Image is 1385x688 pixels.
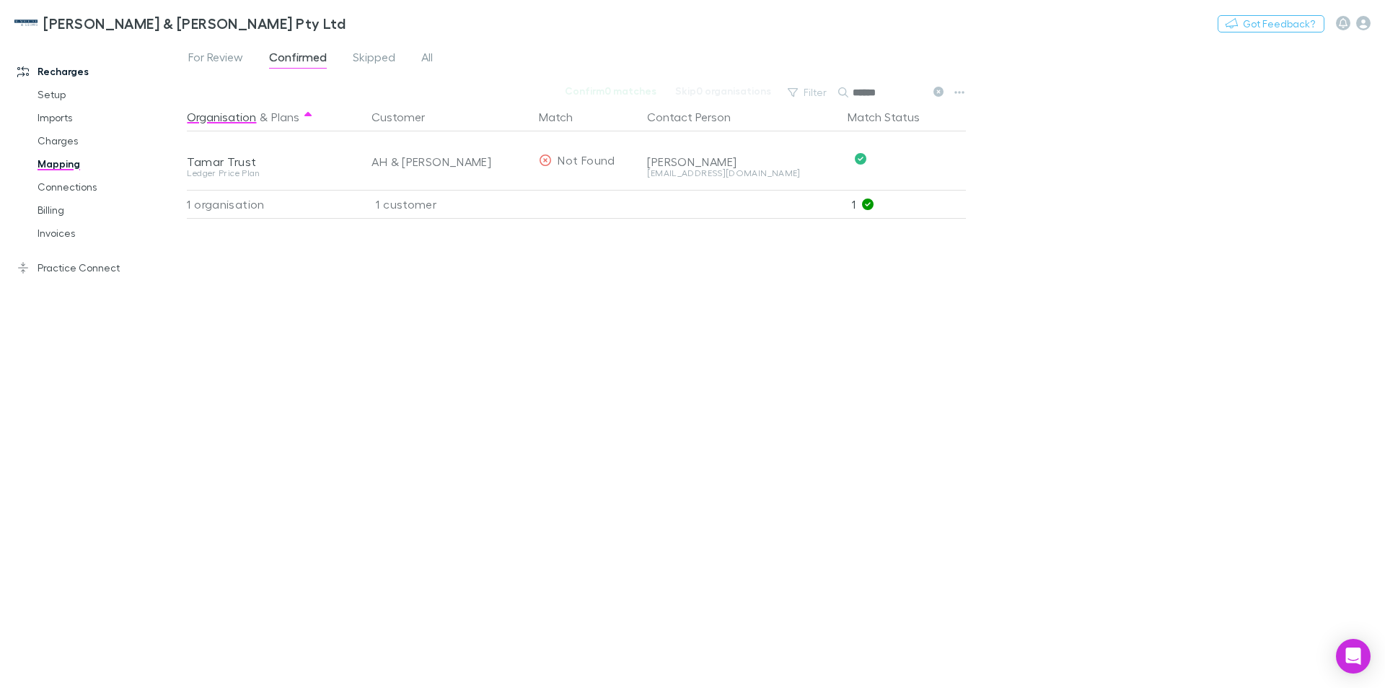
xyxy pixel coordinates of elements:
[1218,15,1324,32] button: Got Feedback?
[647,169,836,178] div: [EMAIL_ADDRESS][DOMAIN_NAME]
[421,50,433,69] span: All
[6,6,354,40] a: [PERSON_NAME] & [PERSON_NAME] Pty Ltd
[558,153,615,167] span: Not Found
[23,129,195,152] a: Charges
[43,14,346,32] h3: [PERSON_NAME] & [PERSON_NAME] Pty Ltd
[14,14,38,32] img: McWhirter & Leong Pty Ltd's Logo
[23,83,195,106] a: Setup
[647,103,748,131] button: Contact Person
[23,106,195,129] a: Imports
[271,103,299,131] button: Plans
[23,222,195,245] a: Invoices
[187,103,256,131] button: Organisation
[555,82,666,100] button: Confirm0 matches
[360,190,533,219] div: 1 customer
[855,153,866,165] svg: Confirmed
[187,154,354,169] div: Tamar Trust
[23,152,195,175] a: Mapping
[187,169,354,178] div: Ledger Price Plan
[23,199,195,222] a: Billing
[3,256,195,279] a: Practice Connect
[647,154,836,169] div: [PERSON_NAME]
[187,190,360,219] div: 1 organisation
[852,191,966,218] p: 1
[188,50,243,69] span: For Review
[539,103,590,131] button: Match
[371,133,527,191] div: AH & [PERSON_NAME]
[187,103,354,131] div: &
[23,175,195,199] a: Connections
[1336,639,1371,674] div: Open Intercom Messenger
[666,82,781,100] button: Skip0 organisations
[781,84,835,101] button: Filter
[3,60,195,83] a: Recharges
[269,50,327,69] span: Confirmed
[353,50,395,69] span: Skipped
[371,103,442,131] button: Customer
[848,103,937,131] button: Match Status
